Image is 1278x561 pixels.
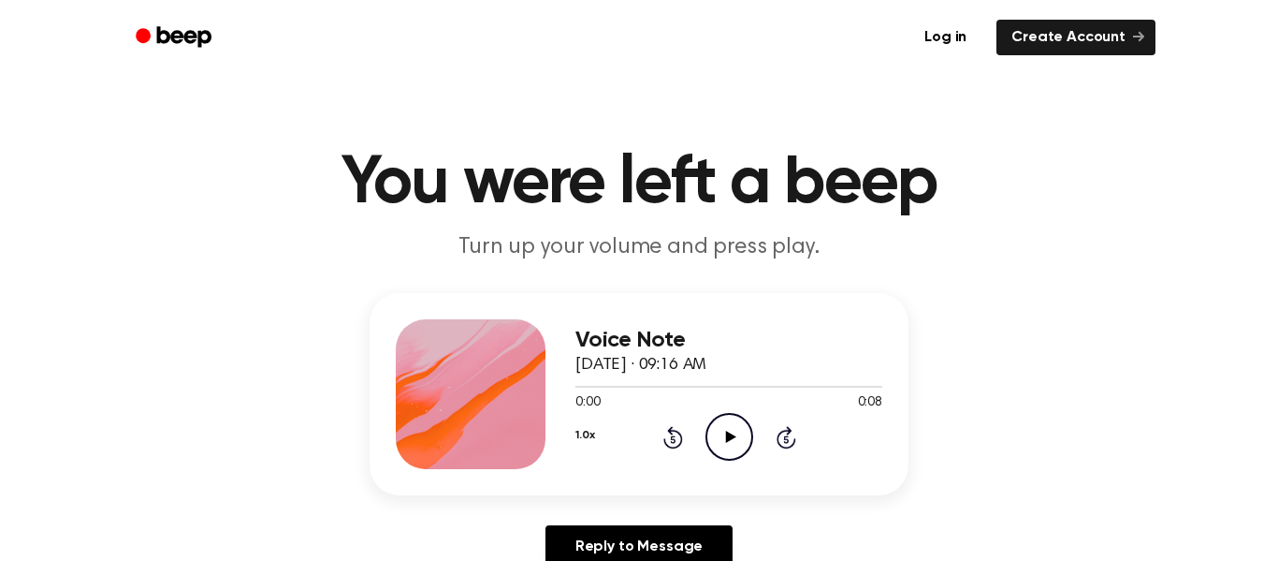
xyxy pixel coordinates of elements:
span: 0:00 [575,393,600,413]
span: [DATE] · 09:16 AM [575,357,706,374]
a: Create Account [996,20,1155,55]
button: 1.0x [575,420,594,451]
span: 0:08 [858,393,882,413]
a: Log in [906,16,985,59]
a: Beep [123,20,228,56]
h3: Voice Note [575,328,882,353]
h1: You were left a beep [160,150,1118,217]
p: Turn up your volume and press play. [280,232,998,263]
